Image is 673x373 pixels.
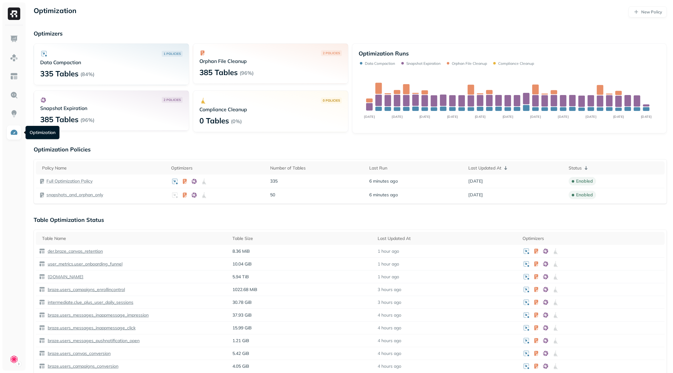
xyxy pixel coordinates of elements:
[323,51,340,55] p: 2 POLICIES
[45,274,84,280] a: [DOMAIN_NAME]
[46,312,149,318] p: braze.users_messages_inappmessage_impression
[641,115,652,118] tspan: [DATE]
[40,59,183,65] p: Data Compaction
[45,363,118,369] a: braze.users_campaigns_conversion
[323,98,340,103] p: 0 POLICIES
[10,72,18,80] img: Asset Explorer
[39,350,45,356] img: table
[45,338,140,344] a: braze.users_messages_pushnotification_open
[45,261,122,267] a: user_metrics.user_onboarding_funnel
[46,192,103,198] a: snapshots_and_orphan_only
[232,338,371,344] p: 1.21 GiB
[42,236,226,241] div: Table Name
[232,351,371,356] p: 5.42 GiB
[39,248,45,254] img: table
[419,115,430,118] tspan: [DATE]
[240,70,254,76] p: ( 96% )
[406,61,441,66] p: Snapshot Expiration
[80,117,94,123] p: ( 96% )
[199,67,238,77] p: 385 Tables
[232,363,371,369] p: 4.05 GiB
[46,363,118,369] p: braze.users_campaigns_conversion
[369,165,462,171] div: Last Run
[232,274,371,280] p: 5.94 TiB
[468,164,562,172] div: Last Updated At
[369,178,398,184] span: 6 minutes ago
[378,287,401,293] p: 3 hours ago
[39,261,45,267] img: table
[232,261,371,267] p: 10.04 GiB
[46,261,122,267] p: user_metrics.user_onboarding_funnel
[199,106,342,112] p: Compliance Cleanup
[530,115,541,118] tspan: [DATE]
[475,115,486,118] tspan: [DATE]
[34,6,76,17] p: Optimization
[10,110,18,118] img: Insights
[628,6,667,17] a: New Policy
[270,165,363,171] div: Number of Tables
[378,236,517,241] div: Last Updated At
[270,192,363,198] p: 50
[392,115,403,118] tspan: [DATE]
[40,105,183,111] p: Snapshot Expiration
[576,192,593,198] p: enabled
[10,128,18,136] img: Optimization
[40,69,79,79] p: 335 Tables
[378,274,399,280] p: 1 hour ago
[171,165,264,171] div: Optimizers
[378,299,401,305] p: 3 hours ago
[378,248,399,254] p: 1 hour ago
[80,71,94,77] p: ( 84% )
[46,299,133,305] p: intermediate.clue_plus_user_daily_sessions
[232,287,371,293] p: 1022.68 MiB
[46,178,93,184] a: Full Optimization Policy
[10,91,18,99] img: Query Explorer
[199,116,229,126] p: 0 Tables
[8,7,20,20] img: Ryft
[232,312,371,318] p: 37.93 GiB
[359,50,409,57] p: Optimization Runs
[468,192,483,198] span: [DATE]
[378,338,401,344] p: 4 hours ago
[569,164,661,172] div: Status
[503,115,513,118] tspan: [DATE]
[447,115,458,118] tspan: [DATE]
[39,325,45,331] img: table
[10,355,18,364] img: Clue
[39,312,45,318] img: table
[42,165,165,171] div: Policy Name
[46,287,125,293] p: braze.users_campaigns_enrollincontrol
[45,312,149,318] a: braze.users_messages_inappmessage_impression
[378,312,401,318] p: 4 hours ago
[40,114,79,124] p: 385 Tables
[231,118,242,124] p: ( 0% )
[369,192,398,198] span: 6 minutes ago
[378,325,401,331] p: 4 hours ago
[45,248,103,254] a: der.braze_canvas_retention
[365,61,395,66] p: Data Compaction
[45,351,111,356] a: braze.users_canvas_conversion
[46,325,136,331] p: braze.users_messages_inappmessage_click
[641,9,662,15] p: New Policy
[46,248,103,254] p: der.braze_canvas_retention
[39,286,45,293] img: table
[10,54,18,62] img: Assets
[34,146,667,153] p: Optimization Policies
[585,115,596,118] tspan: [DATE]
[164,51,181,56] p: 1 POLICIES
[378,351,401,356] p: 4 hours ago
[498,61,534,66] p: Compliance Cleanup
[232,248,371,254] p: 8.36 MiB
[232,299,371,305] p: 30.78 GiB
[558,115,569,118] tspan: [DATE]
[45,325,136,331] a: braze.users_messages_inappmessage_click
[10,35,18,43] img: Dashboard
[270,178,363,184] p: 335
[46,351,111,356] p: braze.users_canvas_conversion
[199,58,342,64] p: Orphan File Cleanup
[523,236,661,241] div: Optimizers
[364,115,375,118] tspan: [DATE]
[39,337,45,344] img: table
